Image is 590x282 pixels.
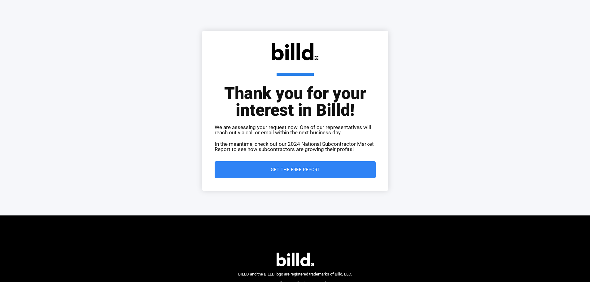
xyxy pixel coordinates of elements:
a: Get the Free Report [215,161,376,178]
p: In the meantime, check out our 2024 National Subcontractor Market Report to see how subcontractor... [215,141,376,152]
span: Get the Free Report [271,167,320,172]
h1: Thank you for your interest in Billd! [215,73,376,119]
p: We are assessing your request now. One of our representatives will reach out via call or email wi... [215,125,376,135]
